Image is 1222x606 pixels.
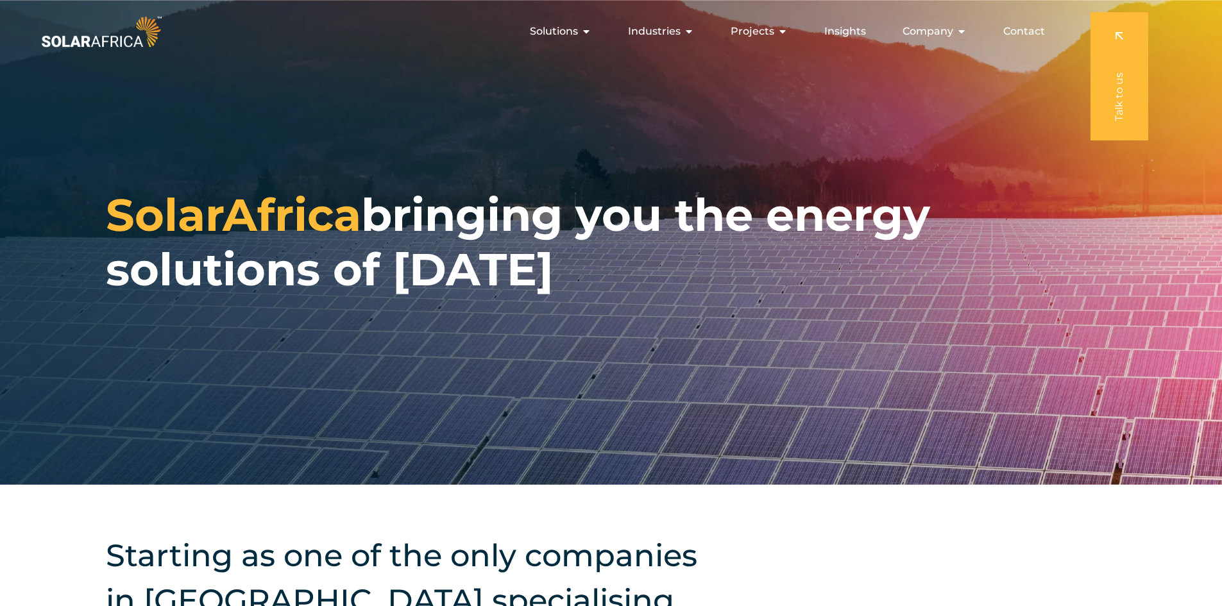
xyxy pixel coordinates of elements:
h1: bringing you the energy solutions of [DATE] [106,188,1116,297]
span: SolarAfrica [106,187,361,242]
a: Contact [1003,24,1045,39]
span: Company [903,24,953,39]
nav: Menu [164,19,1055,44]
div: Menu Toggle [164,19,1055,44]
span: Solutions [530,24,578,39]
a: Insights [824,24,866,39]
span: Industries [628,24,681,39]
span: Projects [731,24,774,39]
